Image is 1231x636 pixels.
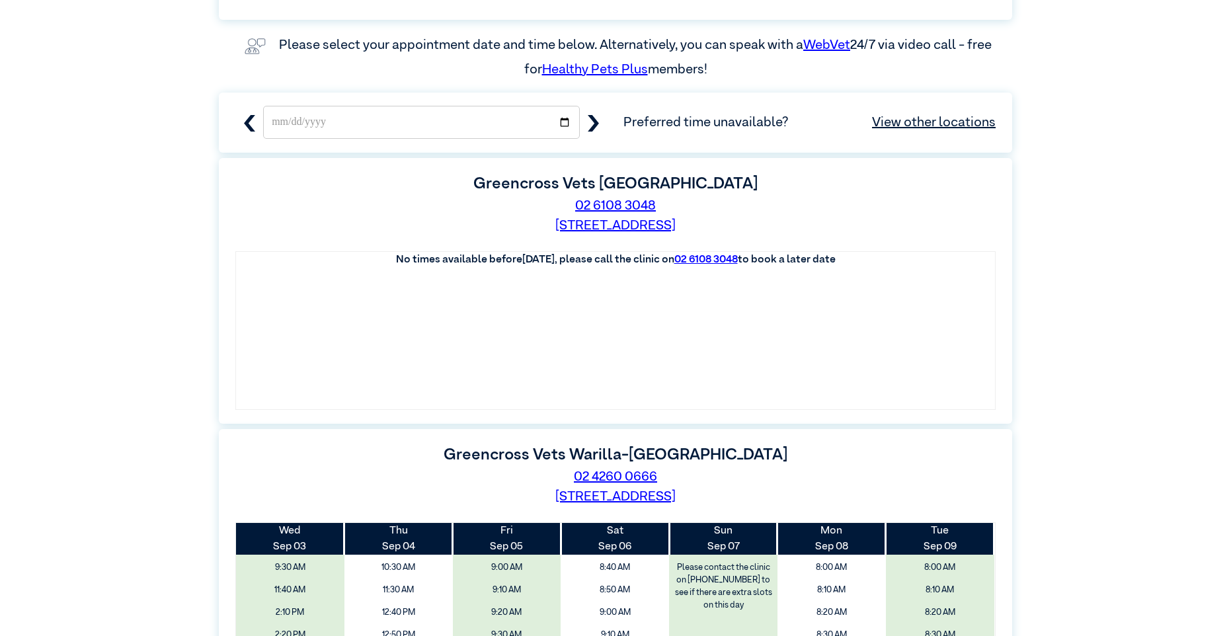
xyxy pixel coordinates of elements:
a: [STREET_ADDRESS] [555,219,676,232]
a: 02 6108 3048 [575,199,656,212]
label: No times available before [DATE] , please call the clinic on to book a later date [396,255,836,265]
span: 12:40 PM [349,603,448,622]
span: Preferred time unavailable? [623,112,996,132]
span: 11:40 AM [241,580,340,600]
label: Greencross Vets [GEOGRAPHIC_DATA] [473,176,758,192]
span: 8:00 AM [782,558,881,577]
span: 9:00 AM [565,603,664,622]
th: Sep 06 [561,523,669,555]
span: 8:20 AM [891,603,990,622]
a: 02 6108 3048 [674,255,738,265]
span: 8:40 AM [565,558,664,577]
a: [STREET_ADDRESS] [555,490,676,503]
span: 9:00 AM [457,558,557,577]
th: Sep 04 [344,523,453,555]
label: Greencross Vets Warilla-[GEOGRAPHIC_DATA] [444,447,787,463]
span: 10:30 AM [349,558,448,577]
th: Sep 07 [669,523,777,555]
span: 8:10 AM [782,580,881,600]
a: 02 4260 0666 [574,470,657,483]
th: Sep 09 [886,523,994,555]
span: 9:30 AM [241,558,340,577]
span: 9:20 AM [457,603,557,622]
span: 2:10 PM [241,603,340,622]
th: Sep 05 [453,523,561,555]
span: 11:30 AM [349,580,448,600]
th: Sep 08 [777,523,886,555]
img: vet [239,33,271,60]
th: Sep 03 [236,523,344,555]
label: Please contact the clinic on [PHONE_NUMBER] to see if there are extra slots on this day [670,558,776,616]
span: 8:00 AM [891,558,990,577]
a: WebVet [803,38,850,52]
a: Healthy Pets Plus [542,63,648,76]
a: View other locations [872,112,996,132]
span: 8:20 AM [782,603,881,622]
span: 8:50 AM [565,580,664,600]
span: 8:10 AM [891,580,990,600]
label: Please select your appointment date and time below. Alternatively, you can speak with a 24/7 via ... [279,38,994,75]
span: 9:10 AM [457,580,557,600]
